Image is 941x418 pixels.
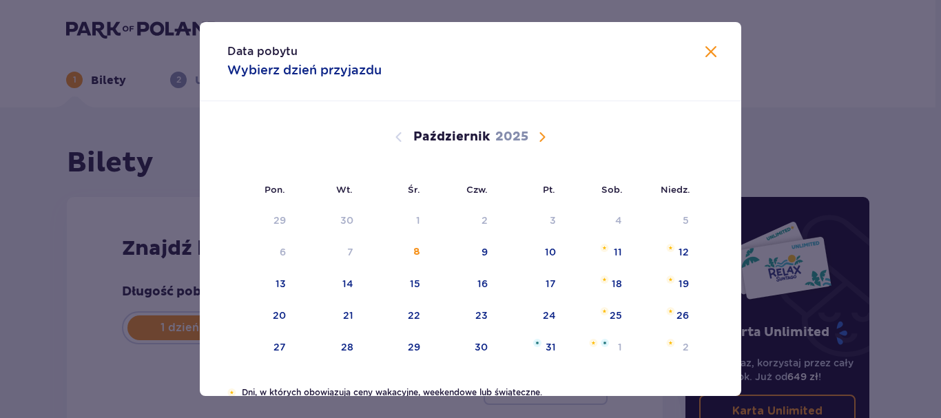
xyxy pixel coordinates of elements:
[273,213,286,227] div: 29
[430,206,498,236] td: Data niedostępna. czwartek, 2 października 2025
[543,184,555,195] small: Pt.
[296,333,364,363] td: wtorek, 28 października 2025
[408,309,420,322] div: 22
[227,238,296,268] td: Data niedostępna. poniedziałek, 6 października 2025
[566,238,632,268] td: sobota, 11 października 2025
[430,333,498,363] td: czwartek, 30 października 2025
[566,301,632,331] td: sobota, 25 października 2025
[430,269,498,300] td: czwartek, 16 października 2025
[618,340,622,354] div: 1
[363,333,430,363] td: środa, 29 października 2025
[683,213,689,227] div: 5
[497,333,566,363] td: piątek, 31 października 2025
[482,245,488,259] div: 9
[533,339,541,347] img: Niebieska gwiazdka
[566,333,632,363] td: sobota, 1 listopada 2025
[475,340,488,354] div: 30
[416,213,420,227] div: 1
[475,309,488,322] div: 23
[343,309,353,322] div: 21
[242,386,714,399] p: Dni, w których obowiązują ceny wakacyjne, weekendowe lub świąteczne.
[495,129,528,145] p: 2025
[543,309,556,322] div: 24
[661,184,690,195] small: Niedz.
[341,340,353,354] div: 28
[600,307,609,315] img: Pomarańczowa gwiazdka
[276,277,286,291] div: 13
[227,301,296,331] td: poniedziałek, 20 października 2025
[497,301,566,331] td: piątek, 24 października 2025
[408,340,420,354] div: 29
[600,275,609,284] img: Pomarańczowa gwiazdka
[566,206,632,236] td: Data niedostępna. sobota, 4 października 2025
[546,277,556,291] div: 17
[589,339,598,347] img: Pomarańczowa gwiazdka
[632,333,699,363] td: niedziela, 2 listopada 2025
[227,62,382,79] p: Wybierz dzień przyjazdu
[296,206,364,236] td: Data niedostępna. wtorek, 30 września 2025
[477,277,488,291] div: 16
[612,277,622,291] div: 18
[391,129,407,145] button: Poprzedni miesiąc
[679,277,689,291] div: 19
[296,301,364,331] td: wtorek, 21 października 2025
[227,44,298,59] p: Data pobytu
[497,269,566,300] td: piątek, 17 października 2025
[601,184,623,195] small: Sob.
[296,238,364,268] td: Data niedostępna. wtorek, 7 października 2025
[546,340,556,354] div: 31
[342,277,353,291] div: 14
[430,238,498,268] td: czwartek, 9 października 2025
[340,213,353,227] div: 30
[610,309,622,322] div: 25
[632,206,699,236] td: Data niedostępna. niedziela, 5 października 2025
[600,244,609,252] img: Pomarańczowa gwiazdka
[566,269,632,300] td: sobota, 18 października 2025
[666,307,675,315] img: Pomarańczowa gwiazdka
[347,245,353,259] div: 7
[430,301,498,331] td: czwartek, 23 października 2025
[534,129,550,145] button: Następny miesiąc
[227,333,296,363] td: poniedziałek, 27 października 2025
[227,206,296,236] td: Data niedostępna. poniedziałek, 29 września 2025
[632,269,699,300] td: niedziela, 19 października 2025
[280,245,286,259] div: 6
[632,238,699,268] td: niedziela, 12 października 2025
[666,339,675,347] img: Pomarańczowa gwiazdka
[363,238,430,268] td: Data niedostępna. środa, 8 października 2025
[676,309,689,322] div: 26
[336,184,353,195] small: Wt.
[545,245,556,259] div: 10
[666,244,675,252] img: Pomarańczowa gwiazdka
[550,213,556,227] div: 3
[632,301,699,331] td: niedziela, 26 października 2025
[466,184,488,195] small: Czw.
[679,245,689,259] div: 12
[601,339,609,347] img: Niebieska gwiazdka
[703,44,719,61] button: Zamknij
[408,184,420,195] small: Śr.
[227,269,296,300] td: poniedziałek, 13 października 2025
[273,340,286,354] div: 27
[683,340,689,354] div: 2
[363,301,430,331] td: środa, 22 października 2025
[666,275,675,284] img: Pomarańczowa gwiazdka
[227,388,236,397] img: Pomarańczowa gwiazdka
[497,238,566,268] td: piątek, 10 października 2025
[497,206,566,236] td: Data niedostępna. piątek, 3 października 2025
[410,277,420,291] div: 15
[413,245,420,259] div: 8
[273,309,286,322] div: 20
[363,206,430,236] td: Data niedostępna. środa, 1 października 2025
[482,213,488,227] div: 2
[363,269,430,300] td: środa, 15 października 2025
[265,184,285,195] small: Pon.
[413,129,490,145] p: Październik
[614,245,622,259] div: 11
[296,269,364,300] td: wtorek, 14 października 2025
[615,213,622,227] div: 4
